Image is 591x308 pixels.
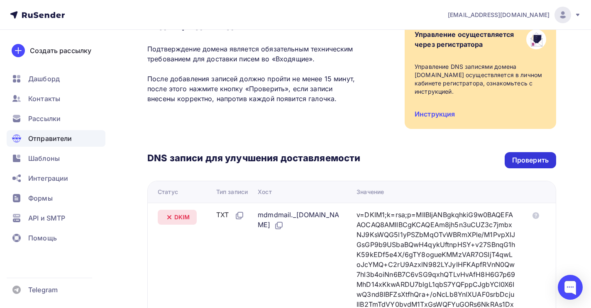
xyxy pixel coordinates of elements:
[415,63,546,96] div: Управление DNS записями домена [DOMAIN_NAME] осуществляется в личном кабинете регистратора, ознак...
[28,213,65,223] span: API и SMTP
[415,29,514,49] div: Управление осуществляется через регистратора
[357,188,384,196] div: Значение
[7,150,105,167] a: Шаблоны
[448,11,549,19] span: [EMAIL_ADDRESS][DOMAIN_NAME]
[7,130,105,147] a: Отправители
[28,285,58,295] span: Telegram
[28,173,68,183] span: Интеграции
[415,110,455,118] a: Инструкция
[158,188,178,196] div: Статус
[28,233,57,243] span: Помощь
[28,193,53,203] span: Формы
[174,213,190,221] span: DKIM
[28,94,60,104] span: Контакты
[258,210,343,230] div: mdmdmail._[DOMAIN_NAME]
[258,188,272,196] div: Хост
[7,90,105,107] a: Контакты
[216,188,248,196] div: Тип записи
[28,114,61,124] span: Рассылки
[147,152,360,165] h3: DNS записи для улучшения доставляемости
[7,70,105,87] a: Дашборд
[28,133,72,143] span: Отправители
[28,153,60,163] span: Шаблоны
[7,190,105,206] a: Формы
[30,46,91,56] div: Создать рассылку
[28,74,60,84] span: Дашборд
[7,110,105,127] a: Рассылки
[448,7,581,23] a: [EMAIL_ADDRESS][DOMAIN_NAME]
[216,210,244,221] div: TXT
[147,44,360,104] p: Подтверждение домена является обязательным техническим требованием для доставки писем во «Входящи...
[512,155,549,165] div: Проверить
